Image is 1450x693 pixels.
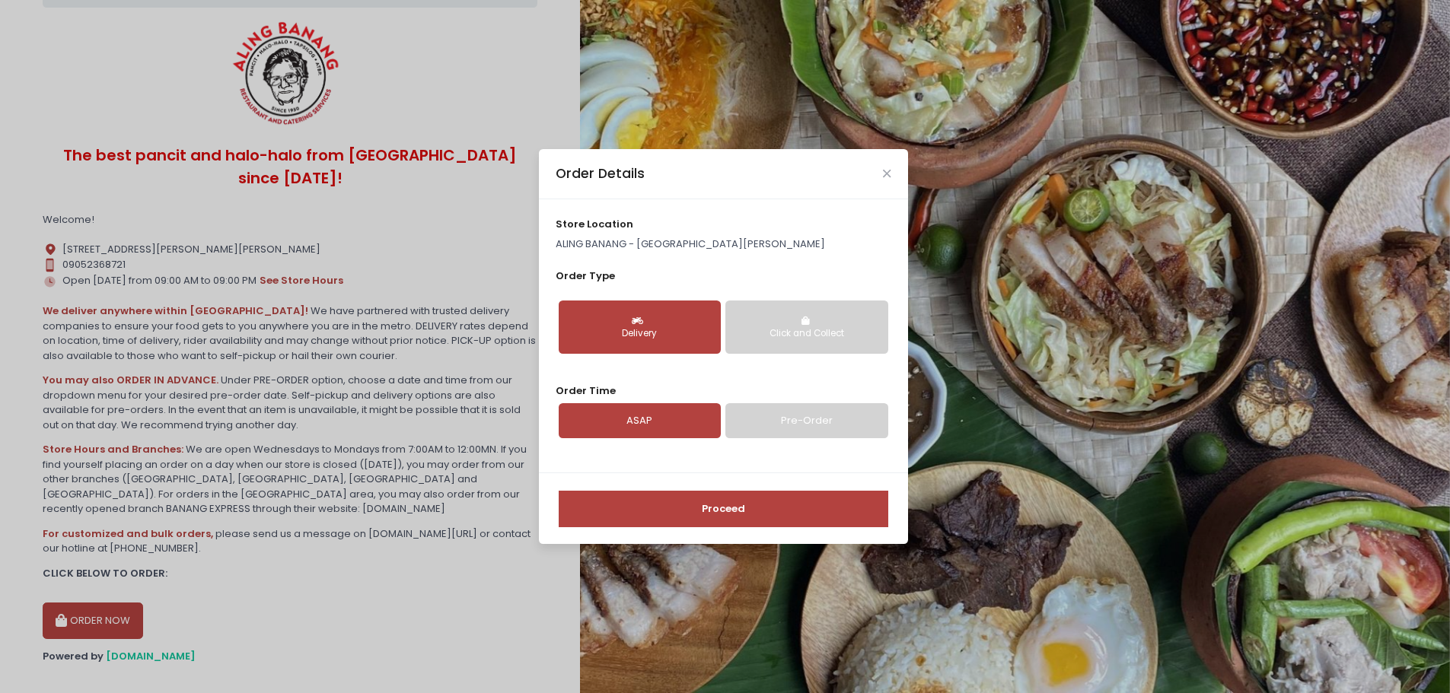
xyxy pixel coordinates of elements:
div: Delivery [569,327,710,341]
button: Close [883,170,891,177]
p: ALING BANANG - [GEOGRAPHIC_DATA][PERSON_NAME] [556,237,891,252]
div: Order Details [556,164,645,183]
span: Order Time [556,383,616,398]
a: ASAP [559,403,721,438]
a: Pre-Order [725,403,888,438]
button: Proceed [559,491,888,527]
span: store location [556,217,633,231]
div: Click and Collect [736,327,877,341]
button: Click and Collect [725,300,888,354]
span: Order Type [556,269,615,283]
button: Delivery [559,300,721,354]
